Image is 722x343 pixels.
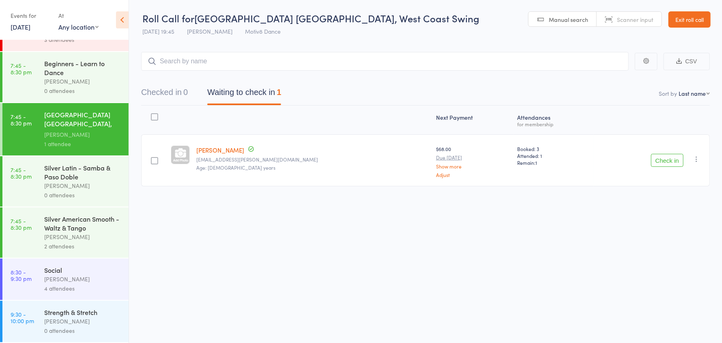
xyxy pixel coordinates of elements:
[44,139,122,149] div: 1 attendee
[2,156,129,207] a: 7:45 -8:30 pmSilver Latin - Samba & Paso Doble[PERSON_NAME]0 attendees
[44,232,122,242] div: [PERSON_NAME]
[58,9,99,22] div: At
[44,59,122,77] div: Beginners - Learn to Dance
[651,154,683,167] button: Check in
[44,163,122,181] div: Silver Latin - Samba & Paso Doble
[2,301,129,342] a: 9:30 -10:00 pmStrength & Stretch[PERSON_NAME]0 attendees
[517,145,590,152] span: Booked: 3
[11,218,32,231] time: 7:45 - 8:30 pm
[436,164,511,169] a: Show more
[2,52,129,102] a: 7:45 -8:30 pmBeginners - Learn to Dance[PERSON_NAME]0 attendees
[44,242,122,251] div: 2 attendees
[44,274,122,284] div: [PERSON_NAME]
[11,62,32,75] time: 7:45 - 8:30 pm
[44,130,122,139] div: [PERSON_NAME]
[2,207,129,258] a: 7:45 -8:30 pmSilver American Smooth - Waltz & Tango[PERSON_NAME]2 attendees
[245,27,281,35] span: Motiv8 Dance
[664,53,710,70] button: CSV
[433,109,514,131] div: Next Payment
[517,121,590,127] div: for membership
[44,214,122,232] div: Silver American Smooth - Waltz & Tango
[679,89,706,97] div: Last name
[44,317,122,326] div: [PERSON_NAME]
[44,35,122,44] div: 3 attendees
[187,27,232,35] span: [PERSON_NAME]
[517,152,590,159] span: Attended: 1
[196,146,244,154] a: [PERSON_NAME]
[44,284,122,293] div: 4 attendees
[207,84,281,105] button: Waiting to check in1
[44,326,122,335] div: 0 attendees
[277,88,281,97] div: 1
[11,269,32,282] time: 8:30 - 9:30 pm
[11,9,50,22] div: Events for
[44,265,122,274] div: Social
[549,15,588,24] span: Manual search
[44,86,122,95] div: 0 attendees
[194,11,479,25] span: [GEOGRAPHIC_DATA] [GEOGRAPHIC_DATA], West Coast Swing
[514,109,593,131] div: Atten­dances
[196,157,430,162] small: Marg.seiver@iinet.net.au
[659,89,677,97] label: Sort by
[436,172,511,177] a: Adjust
[183,88,188,97] div: 0
[668,11,711,28] a: Exit roll call
[44,110,122,130] div: [GEOGRAPHIC_DATA] [GEOGRAPHIC_DATA], West Coast Swing
[436,145,511,177] div: $68.00
[11,166,32,179] time: 7:45 - 8:30 pm
[517,159,590,166] span: Remain:
[44,181,122,190] div: [PERSON_NAME]
[11,22,30,31] a: [DATE]
[142,27,174,35] span: [DATE] 19:45
[2,103,129,155] a: 7:45 -8:30 pm[GEOGRAPHIC_DATA] [GEOGRAPHIC_DATA], West Coast Swing[PERSON_NAME]1 attendee
[11,311,34,324] time: 9:30 - 10:00 pm
[141,84,188,105] button: Checked in0
[2,259,129,300] a: 8:30 -9:30 pmSocial[PERSON_NAME]4 attendees
[141,52,629,71] input: Search by name
[44,308,122,317] div: Strength & Stretch
[58,22,99,31] div: Any location
[436,155,511,160] small: Due [DATE]
[44,190,122,200] div: 0 attendees
[142,11,194,25] span: Roll Call for
[11,113,32,126] time: 7:45 - 8:30 pm
[196,164,275,171] span: Age: [DEMOGRAPHIC_DATA] years
[44,77,122,86] div: [PERSON_NAME]
[535,159,537,166] span: 1
[617,15,653,24] span: Scanner input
